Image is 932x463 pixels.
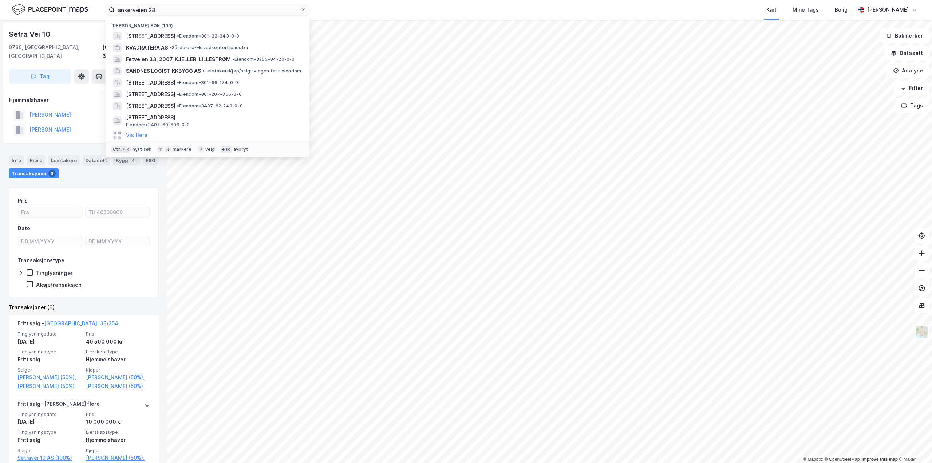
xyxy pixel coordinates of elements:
[86,429,150,435] span: Eierskapstype
[126,43,168,52] span: KVADRATERA AS
[86,436,150,444] div: Hjemmelshaver
[9,168,59,178] div: Transaksjoner
[862,457,898,462] a: Improve this map
[126,90,175,99] span: [STREET_ADDRESS]
[880,28,929,43] button: Bokmerker
[867,5,909,14] div: [PERSON_NAME]
[111,146,131,153] div: Ctrl + k
[17,436,82,444] div: Fritt salg
[86,207,149,218] input: Til 40500000
[221,146,232,153] div: esc
[12,3,88,16] img: logo.f888ab2527a4732fd821a326f86c7f29.svg
[126,102,175,110] span: [STREET_ADDRESS]
[86,236,149,247] input: DD.MM.YYYY
[232,56,234,62] span: •
[86,355,150,364] div: Hjemmelshaver
[86,331,150,337] span: Pris
[86,367,150,373] span: Kjøper
[17,429,82,435] span: Tinglysningstype
[126,131,147,140] button: Vis flere
[36,270,73,276] div: Tinglysninger
[233,146,248,152] div: avbryt
[83,155,110,165] div: Datasett
[130,157,137,164] div: 4
[169,45,249,51] span: Gårdeiere • Hovedkontortjenester
[18,236,82,247] input: DD.MM.YYYY
[86,337,150,346] div: 40 500 000 kr
[9,43,102,60] div: 0786, [GEOGRAPHIC_DATA], [GEOGRAPHIC_DATA]
[9,155,24,165] div: Info
[177,80,238,86] span: Eiendom • 301-96-174-0-0
[894,81,929,95] button: Filter
[173,146,191,152] div: markere
[205,146,215,152] div: velg
[17,355,82,364] div: Fritt salg
[113,155,140,165] div: Bygg
[17,411,82,417] span: Tinglysningsdato
[202,68,301,74] span: Leietaker • Kjøp/salg av egen fast eiendom
[48,170,56,177] div: 6
[202,68,205,74] span: •
[36,281,82,288] div: Aksjetransaksjon
[86,382,150,391] a: [PERSON_NAME] (50%)
[169,45,171,50] span: •
[177,80,179,85] span: •
[18,256,64,265] div: Transaksjonstype
[835,5,848,14] div: Bolig
[793,5,819,14] div: Mine Tags
[126,67,201,75] span: SANDNES LOGISTIKKBYGG AS
[17,382,82,391] a: [PERSON_NAME] (50%)
[126,113,301,122] span: [STREET_ADDRESS]
[177,33,240,39] span: Eiendom • 301-33-343-0-0
[177,103,179,109] span: •
[17,447,82,454] span: Selger
[126,78,175,87] span: [STREET_ADDRESS]
[9,28,52,40] div: Setra Vei 10
[44,320,118,326] a: [GEOGRAPHIC_DATA], 33/254
[18,196,28,205] div: Pris
[896,428,932,463] iframe: Chat Widget
[177,91,242,97] span: Eiendom • 301-207-356-0-0
[17,373,82,382] a: [PERSON_NAME] (50%),
[48,155,80,165] div: Leietakere
[177,91,179,97] span: •
[115,4,300,15] input: Søk på adresse, matrikkel, gårdeiere, leietakere eller personer
[102,43,159,60] div: [GEOGRAPHIC_DATA], 33/254
[895,98,929,113] button: Tags
[27,155,45,165] div: Eiere
[17,367,82,373] span: Selger
[17,400,100,411] div: Fritt salg - [PERSON_NAME] flere
[17,331,82,337] span: Tinglysningsdato
[86,417,150,426] div: 10 000 000 kr
[887,63,929,78] button: Analyse
[17,417,82,426] div: [DATE]
[17,337,82,346] div: [DATE]
[825,457,860,462] a: OpenStreetMap
[126,122,190,128] span: Eiendom • 3407-69-606-0-0
[9,303,159,312] div: Transaksjoner (6)
[126,55,231,64] span: Fetveien 33, 2007, KJELLER, LILLESTRØM
[18,207,82,218] input: Fra
[177,33,179,39] span: •
[232,56,295,62] span: Eiendom • 3205-34-20-0-0
[133,146,152,152] div: nytt søk
[17,454,82,462] a: Setravei 10 AS (100%)
[86,373,150,382] a: [PERSON_NAME] (50%),
[143,155,158,165] div: ESG
[885,46,929,60] button: Datasett
[915,325,929,339] img: Z
[86,447,150,454] span: Kjøper
[17,349,82,355] span: Tinglysningstype
[766,5,777,14] div: Kart
[803,457,823,462] a: Mapbox
[9,69,71,84] button: Tag
[17,319,118,331] div: Fritt salg -
[86,411,150,417] span: Pris
[126,32,175,40] span: [STREET_ADDRESS]
[86,454,150,462] a: [PERSON_NAME] (50%),
[18,224,30,233] div: Dato
[86,349,150,355] span: Eierskapstype
[177,103,243,109] span: Eiendom • 3407-62-240-0-0
[106,17,309,30] div: [PERSON_NAME] søk (100)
